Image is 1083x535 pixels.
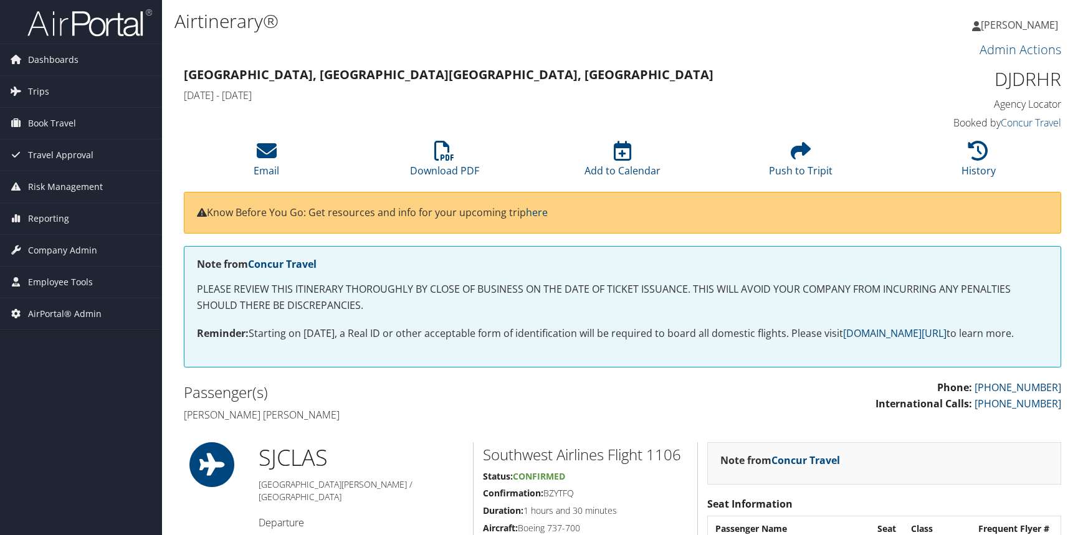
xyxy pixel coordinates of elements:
[771,453,840,467] a: Concur Travel
[972,6,1071,44] a: [PERSON_NAME]
[875,397,972,410] strong: International Calls:
[526,206,548,219] a: here
[513,470,565,482] span: Confirmed
[856,116,1062,130] h4: Booked by
[197,257,317,271] strong: Note from
[584,148,661,178] a: Add to Calendar
[483,522,518,534] strong: Aircraft:
[28,298,102,329] span: AirPortal® Admin
[197,326,1048,342] p: Starting on [DATE], a Real ID or other acceptable form of identification will be required to boar...
[937,381,972,394] strong: Phone:
[27,8,152,37] img: airportal-logo.png
[184,408,613,422] h4: [PERSON_NAME] [PERSON_NAME]
[259,478,464,503] h5: [GEOGRAPHIC_DATA][PERSON_NAME] / [GEOGRAPHIC_DATA]
[483,487,543,499] strong: Confirmation:
[254,148,279,178] a: Email
[981,18,1058,32] span: [PERSON_NAME]
[961,148,996,178] a: History
[259,516,464,529] h4: Departure
[856,66,1062,92] h1: DJDRHR
[28,140,93,171] span: Travel Approval
[975,397,1061,410] a: [PHONE_NUMBER]
[28,171,103,202] span: Risk Management
[483,504,688,517] h5: 1 hours and 30 minutes
[197,205,1048,221] p: Know Before You Go: Get resources and info for your upcoming trip
[174,8,772,34] h1: Airtinerary®
[197,326,249,340] strong: Reminder:
[28,108,76,139] span: Book Travel
[975,381,1061,394] a: [PHONE_NUMBER]
[184,382,613,403] h2: Passenger(s)
[856,97,1062,111] h4: Agency Locator
[843,326,947,340] a: [DOMAIN_NAME][URL]
[769,148,833,178] a: Push to Tripit
[707,497,793,511] strong: Seat Information
[483,470,513,482] strong: Status:
[28,203,69,234] span: Reporting
[1001,116,1061,130] a: Concur Travel
[28,267,93,298] span: Employee Tools
[248,257,317,271] a: Concur Travel
[259,442,464,473] h1: SJC LAS
[980,41,1061,58] a: Admin Actions
[184,66,713,83] strong: [GEOGRAPHIC_DATA], [GEOGRAPHIC_DATA] [GEOGRAPHIC_DATA], [GEOGRAPHIC_DATA]
[483,504,523,516] strong: Duration:
[184,88,837,102] h4: [DATE] - [DATE]
[28,44,79,75] span: Dashboards
[720,453,840,467] strong: Note from
[28,76,49,107] span: Trips
[28,235,97,266] span: Company Admin
[483,444,688,465] h2: Southwest Airlines Flight 1106
[483,487,688,499] h5: BZYTFQ
[410,148,479,178] a: Download PDF
[483,522,688,534] h5: Boeing 737-700
[197,282,1048,313] p: PLEASE REVIEW THIS ITINERARY THOROUGHLY BY CLOSE OF BUSINESS ON THE DATE OF TICKET ISSUANCE. THIS...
